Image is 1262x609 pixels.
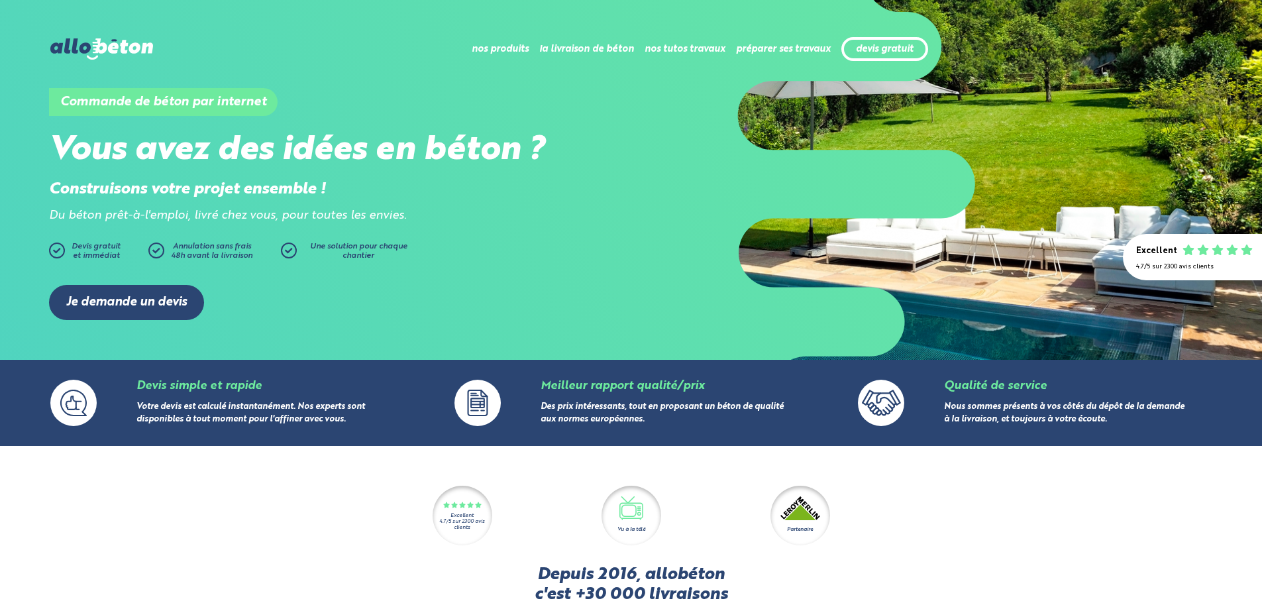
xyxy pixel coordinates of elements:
i: Du béton prêt-à-l'emploi, livré chez vous, pour toutes les envies. [49,210,407,221]
a: Devis gratuitet immédiat [49,243,142,265]
a: devis gratuit [856,44,914,55]
h1: Commande de béton par internet [49,88,278,116]
a: Qualité de service [944,380,1047,392]
strong: Construisons votre projet ensemble ! [49,182,326,197]
div: 4.7/5 sur 2300 avis clients [433,519,492,531]
a: Annulation sans frais48h avant la livraison [148,243,281,265]
span: Devis gratuit et immédiat [72,243,121,260]
div: Partenaire [787,526,813,533]
span: Une solution pour chaque chantier [310,243,407,260]
a: Des prix intéressants, tout en proposant un béton de qualité aux normes européennes. [541,402,784,423]
div: 4.7/5 sur 2300 avis clients [1136,263,1249,270]
div: Excellent [450,513,474,519]
span: Annulation sans frais 48h avant la livraison [171,243,252,260]
li: préparer ses travaux [736,33,831,65]
a: Votre devis est calculé instantanément. Nos experts sont disponibles à tout moment pour l'affiner... [136,402,365,423]
a: Devis simple et rapide [136,380,262,392]
img: allobéton [50,38,152,60]
h2: Vous avez des idées en béton ? [49,131,631,170]
li: la livraison de béton [539,33,634,65]
li: nos produits [472,33,529,65]
li: nos tutos travaux [645,33,725,65]
a: Une solution pour chaque chantier [281,243,413,265]
a: Je demande un devis [49,285,204,320]
a: Nous sommes présents à vos côtés du dépôt de la demande à la livraison, et toujours à votre écoute. [944,402,1184,423]
a: Meilleur rapport qualité/prix [541,380,704,392]
div: Excellent [1136,247,1177,256]
div: Vu à la télé [617,526,645,533]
